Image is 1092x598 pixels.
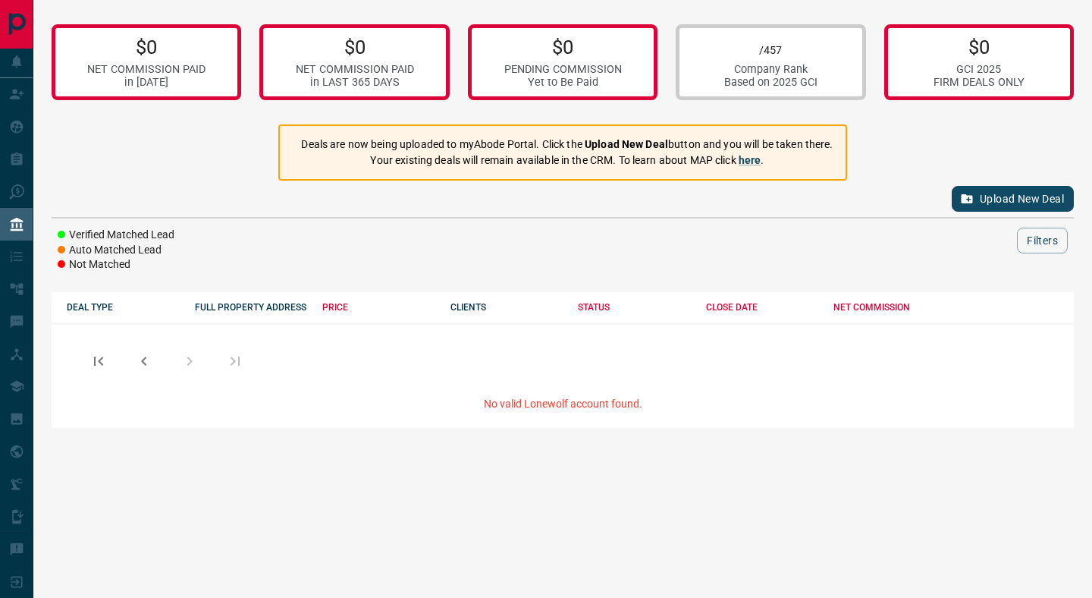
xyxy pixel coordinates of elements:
strong: Upload New Deal [585,138,668,150]
div: GCI 2025 [934,63,1025,76]
div: Company Rank [724,63,817,76]
div: in LAST 365 DAYS [296,76,414,89]
li: Not Matched [58,257,174,272]
button: Filters [1017,228,1068,253]
div: DEAL TYPE [67,302,180,313]
div: FIRM DEALS ONLY [934,76,1025,89]
a: here [739,154,761,166]
div: STATUS [578,302,691,313]
div: FULL PROPERTY ADDRESS [195,302,308,313]
p: $0 [504,36,622,58]
div: No valid Lonewolf account found. [52,398,1074,428]
button: Upload New Deal [952,186,1074,212]
div: NET COMMISSION PAID [87,63,206,76]
div: CLOSE DATE [706,302,819,313]
div: NET COMMISSION [833,302,946,313]
div: Yet to Be Paid [504,76,622,89]
li: Auto Matched Lead [58,243,174,258]
div: in [DATE] [87,76,206,89]
p: Deals are now being uploaded to myAbode Portal. Click the button and you will be taken there. [301,137,833,153]
p: $0 [934,36,1025,58]
div: NET COMMISSION PAID [296,63,414,76]
div: CLIENTS [450,302,563,313]
div: PENDING COMMISSION [504,63,622,76]
div: PRICE [322,302,435,313]
p: Your existing deals will remain available in the CRM. To learn about MAP click . [301,153,833,168]
p: $0 [296,36,414,58]
p: $0 [87,36,206,58]
span: /457 [759,44,782,57]
li: Verified Matched Lead [58,228,174,243]
div: Based on 2025 GCI [724,76,817,89]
